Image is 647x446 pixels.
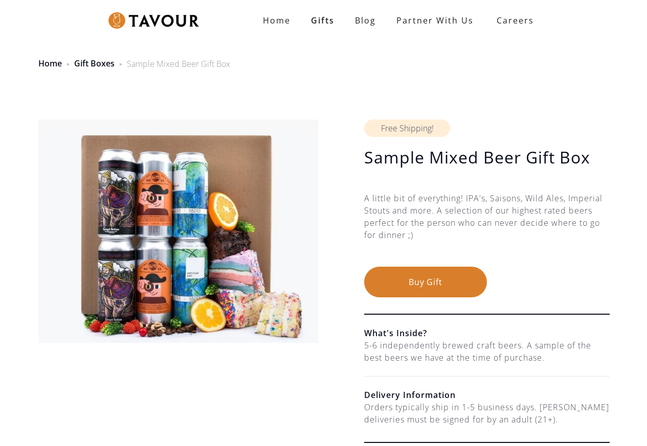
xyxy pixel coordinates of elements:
button: Buy Gift [364,267,487,297]
a: partner with us [386,10,484,31]
a: Gifts [301,10,345,31]
div: Sample Mixed Beer Gift Box [127,58,230,70]
strong: Careers [497,10,534,31]
div: 5-6 independently brewed craft beers. A sample of the best beers we have at the time of purchase. [364,339,610,364]
a: Blog [345,10,386,31]
a: Home [253,10,301,31]
h1: Sample Mixed Beer Gift Box [364,147,610,168]
h6: What's Inside? [364,327,610,339]
h6: Delivery Information [364,389,610,401]
strong: Home [263,15,291,26]
div: Orders typically ship in 1-5 business days. [PERSON_NAME] deliveries must be signed for by an adu... [364,401,610,426]
a: Gift Boxes [74,58,115,69]
div: A little bit of everything! IPA's, Saisons, Wild Ales, Imperial Stouts and more. A selection of o... [364,192,610,267]
div: Free Shipping! [364,120,450,137]
a: Home [38,58,62,69]
a: Careers [484,6,542,35]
